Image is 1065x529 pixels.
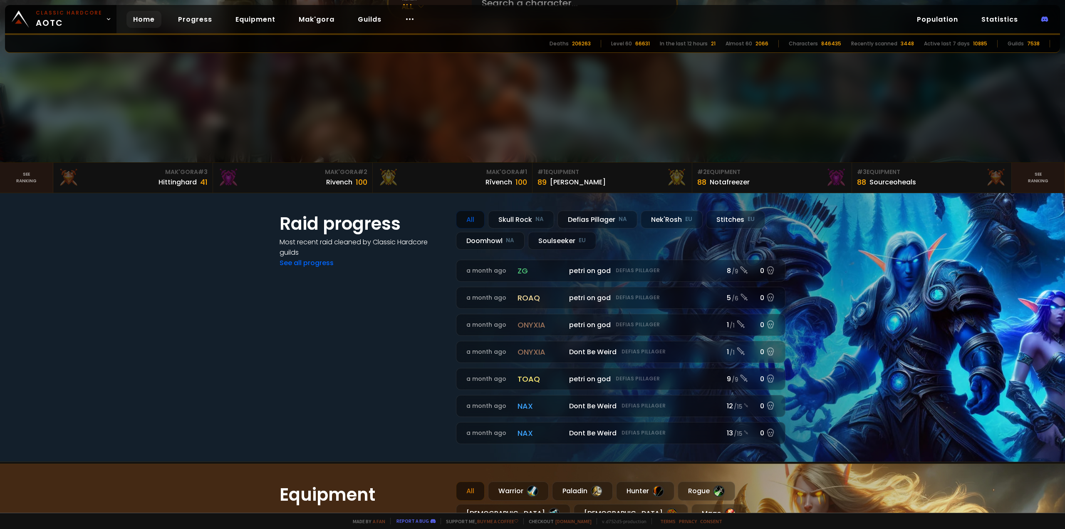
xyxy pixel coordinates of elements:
[635,40,650,47] div: 66631
[356,176,367,188] div: 100
[552,482,613,501] div: Paladin
[280,237,446,258] h4: Most recent raid cleaned by Classic Hardcore guilds
[550,177,606,187] div: [PERSON_NAME]
[685,215,692,224] small: EU
[1008,40,1024,47] div: Guilds
[901,40,914,47] div: 3448
[477,518,518,524] a: Buy me a coffee
[789,40,818,47] div: Characters
[857,168,867,176] span: # 3
[710,177,750,187] div: Notafreezer
[678,482,735,501] div: Rogue
[159,177,197,187] div: Hittinghard
[697,176,706,188] div: 88
[456,368,785,390] a: a month agotoaqpetri on godDefias Pillager9 /90
[572,40,591,47] div: 206263
[402,2,472,11] div: All
[852,163,1012,193] a: #3Equipment88Sourceoheals
[973,40,987,47] div: 10885
[821,40,841,47] div: 846435
[535,215,544,224] small: NA
[456,504,570,523] div: [DEMOGRAPHIC_DATA]
[700,518,722,524] a: Consent
[36,9,102,17] small: Classic Hardcore
[857,168,1006,176] div: Equipment
[506,236,514,245] small: NA
[550,40,569,47] div: Deaths
[218,168,367,176] div: Mak'Gora
[198,168,208,176] span: # 3
[706,211,765,228] div: Stitches
[280,258,334,268] a: See all progress
[869,177,916,187] div: Sourceoheals
[1027,40,1040,47] div: 7538
[456,395,785,417] a: a month agonaxDont Be WeirdDefias Pillager12 /150
[348,518,385,524] span: Made by
[975,11,1025,28] a: Statistics
[851,40,897,47] div: Recently scanned
[351,11,388,28] a: Guilds
[488,211,554,228] div: Skull Rock
[910,11,965,28] a: Population
[555,518,592,524] a: [DOMAIN_NAME]
[373,518,385,524] a: a fan
[229,11,282,28] a: Equipment
[611,40,632,47] div: Level 60
[726,40,752,47] div: Almost 60
[641,211,703,228] div: Nek'Rosh
[373,163,532,193] a: Mak'Gora#1Rîvench100
[1012,163,1065,193] a: Seeranking
[616,482,674,501] div: Hunter
[53,163,213,193] a: Mak'Gora#3Hittinghard41
[126,11,161,28] a: Home
[697,168,847,176] div: Equipment
[660,40,708,47] div: In the last 12 hours
[488,482,549,501] div: Warrior
[519,168,527,176] span: # 1
[660,518,676,524] a: Terms
[515,176,527,188] div: 100
[557,211,637,228] div: Defias Pillager
[528,232,596,250] div: Soulseeker
[396,518,429,524] a: Report a bug
[292,11,341,28] a: Mak'gora
[441,518,518,524] span: Support me,
[171,11,219,28] a: Progress
[485,177,512,187] div: Rîvench
[456,482,485,501] div: All
[58,168,208,176] div: Mak'Gora
[579,236,586,245] small: EU
[456,422,785,444] a: a month agonaxDont Be WeirdDefias Pillager13 /150
[597,518,646,524] span: v. d752d5 - production
[748,215,755,224] small: EU
[574,504,688,523] div: [DEMOGRAPHIC_DATA]
[36,9,102,29] span: AOTC
[691,504,746,523] div: Mage
[358,168,367,176] span: # 2
[456,211,485,228] div: All
[924,40,970,47] div: Active last 7 days
[857,176,866,188] div: 88
[537,168,687,176] div: Equipment
[679,518,697,524] a: Privacy
[523,518,592,524] span: Checkout
[378,168,527,176] div: Mak'Gora
[755,40,768,47] div: 2066
[619,215,627,224] small: NA
[456,287,785,309] a: a month agoroaqpetri on godDefias Pillager5 /60
[532,163,692,193] a: #1Equipment89[PERSON_NAME]
[326,177,352,187] div: Rivench
[200,176,208,188] div: 41
[711,40,716,47] div: 21
[456,260,785,282] a: a month agozgpetri on godDefias Pillager8 /90
[537,168,545,176] span: # 1
[456,314,785,336] a: a month agoonyxiapetri on godDefias Pillager1 /10
[280,211,446,237] h1: Raid progress
[5,5,116,33] a: Classic HardcoreAOTC
[692,163,852,193] a: #2Equipment88Notafreezer
[537,176,547,188] div: 89
[213,163,373,193] a: Mak'Gora#2Rivench100
[456,341,785,363] a: a month agoonyxiaDont Be WeirdDefias Pillager1 /10
[456,232,525,250] div: Doomhowl
[697,168,707,176] span: # 2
